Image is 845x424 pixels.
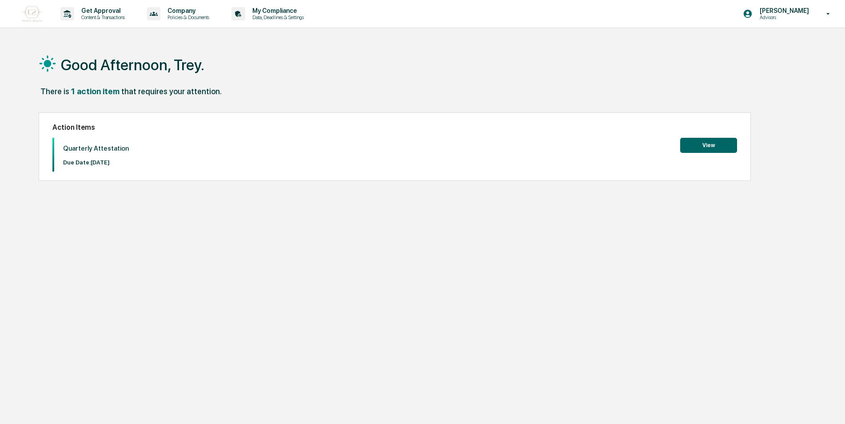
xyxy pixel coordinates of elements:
[63,159,129,166] p: Due Date: [DATE]
[71,87,120,96] div: 1 action item
[74,7,129,14] p: Get Approval
[61,56,204,74] h1: Good Afternoon, Trey.
[680,138,737,153] button: View
[160,7,214,14] p: Company
[40,87,69,96] div: There is
[753,7,813,14] p: [PERSON_NAME]
[121,87,222,96] div: that requires your attention.
[245,7,308,14] p: My Compliance
[680,140,737,149] a: View
[753,14,813,20] p: Advisors
[245,14,308,20] p: Data, Deadlines & Settings
[63,144,129,152] p: Quarterly Attestation
[74,14,129,20] p: Content & Transactions
[160,14,214,20] p: Policies & Documents
[21,6,43,22] img: logo
[52,123,737,132] h2: Action Items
